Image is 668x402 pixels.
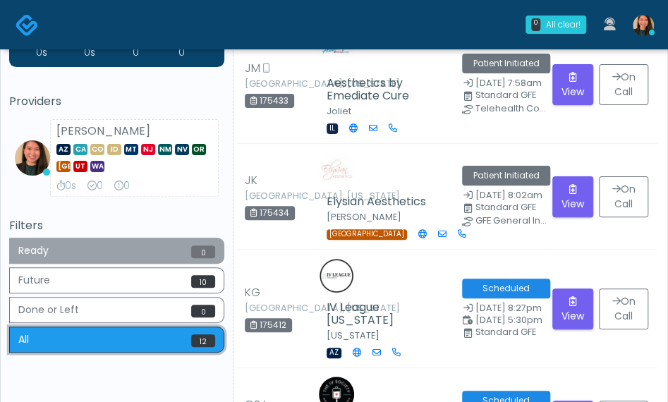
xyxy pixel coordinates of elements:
span: 0 [191,305,215,317]
h5: IV League [US_STATE] [327,301,445,327]
h5: Providers [9,95,224,108]
div: Basic example [9,238,224,356]
span: AZ [56,144,71,155]
small: [GEOGRAPHIC_DATA], [US_STATE] [245,192,322,200]
div: 175412 [245,318,292,332]
a: 0 All clear! [517,10,595,39]
small: Date Created [462,304,535,313]
span: MT [124,144,138,155]
div: All clear! [547,18,581,31]
span: Scheduled [462,279,550,298]
img: Aila Paredes [15,140,50,176]
span: 10 [191,275,215,288]
div: 175433 [245,94,294,108]
span: ID [107,144,121,155]
div: 175434 [245,206,295,220]
span: AZ [327,348,341,358]
span: CO [90,144,104,155]
h5: Elysian Aesthetics [327,195,450,208]
strong: [PERSON_NAME] [56,123,150,139]
span: [DATE] 8:27pm [475,302,542,314]
small: Date Created [462,79,535,88]
span: [GEOGRAPHIC_DATA] [56,161,71,172]
button: View [552,288,593,329]
span: OR [192,144,206,155]
div: Extended Exams [114,179,130,193]
span: Patient Initiated [462,54,550,73]
div: GFE General Information [475,217,549,225]
span: [GEOGRAPHIC_DATA] [327,229,407,240]
div: Exams Completed [87,179,103,193]
small: [PERSON_NAME] [327,211,401,223]
span: NV [175,144,189,155]
button: Open LiveChat chat widget [11,6,54,48]
span: NM [158,144,172,155]
img: Taylor Kubinski [319,34,354,69]
small: Scheduled Time [462,316,535,325]
button: Future10 [9,267,224,293]
button: All12 [9,327,224,353]
small: [GEOGRAPHIC_DATA], [US_STATE] [245,304,322,312]
span: IL [327,123,338,134]
button: View [552,64,593,105]
img: Christy Duran [319,152,354,188]
span: KG [245,284,260,301]
button: View [552,176,593,217]
span: 12 [191,334,215,347]
span: [DATE] 8:02am [475,189,542,201]
img: Docovia [16,13,39,37]
span: 0 [191,245,215,258]
h5: Filters [9,219,224,232]
small: [GEOGRAPHIC_DATA], [US_STATE] [245,80,322,88]
span: CA [73,144,87,155]
span: Patient Initiated [462,166,550,185]
span: JM [245,60,260,77]
div: Standard GFE [475,203,549,212]
small: Date Created [462,191,535,200]
button: On Call [599,288,648,329]
div: Average Review Time [56,179,76,193]
span: [DATE] 7:58am [475,77,542,89]
h5: Aesthetics by Emediate Cure [327,77,445,102]
div: Standard GFE [475,328,549,336]
img: JoDee Tester [319,258,354,293]
div: Standard GFE [475,91,549,99]
small: Joliet [327,105,351,117]
img: Aila Paredes [633,15,654,36]
span: [DATE] 5:30pm [475,314,542,326]
div: 0 [531,18,540,31]
button: On Call [599,64,648,105]
small: [US_STATE] [327,329,379,341]
div: Telehealth Consent [475,104,549,113]
button: Ready0 [9,238,224,264]
span: NJ [141,144,155,155]
button: On Call [599,176,648,217]
span: WA [90,161,104,172]
button: Done or Left0 [9,297,224,323]
span: UT [73,161,87,172]
span: JK [245,172,257,189]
